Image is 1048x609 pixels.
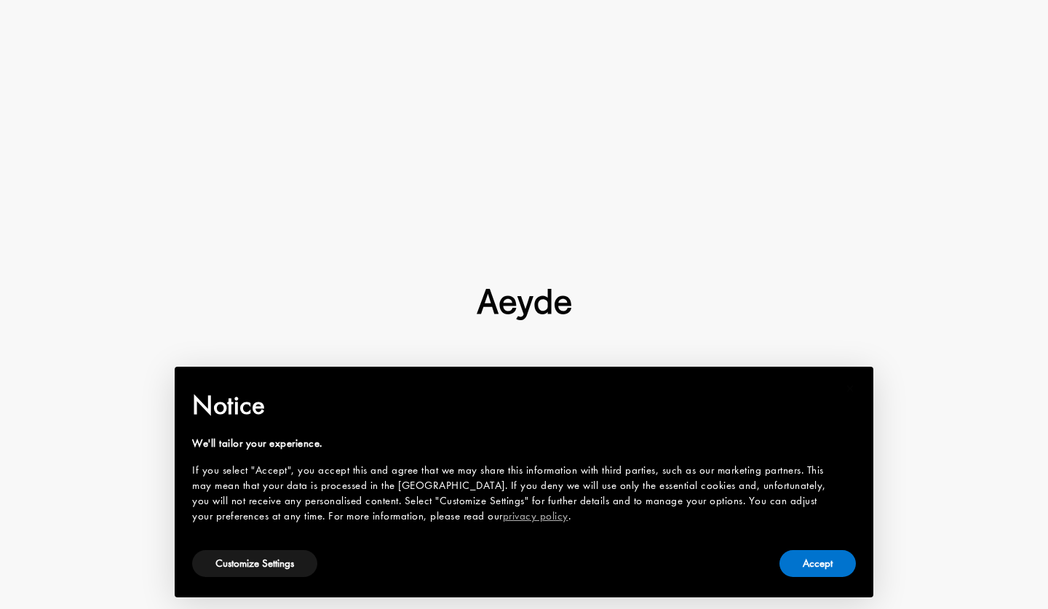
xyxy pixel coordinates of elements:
[192,463,833,524] div: If you select "Accept", you accept this and agree that we may share this information with third p...
[192,386,833,424] h2: Notice
[846,377,855,399] span: ×
[503,509,568,523] a: privacy policy
[833,371,868,406] button: Close this notice
[477,289,571,321] img: footer-logo.svg
[192,550,317,577] button: Customize Settings
[779,550,856,577] button: Accept
[192,436,833,451] div: We'll tailor your experience.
